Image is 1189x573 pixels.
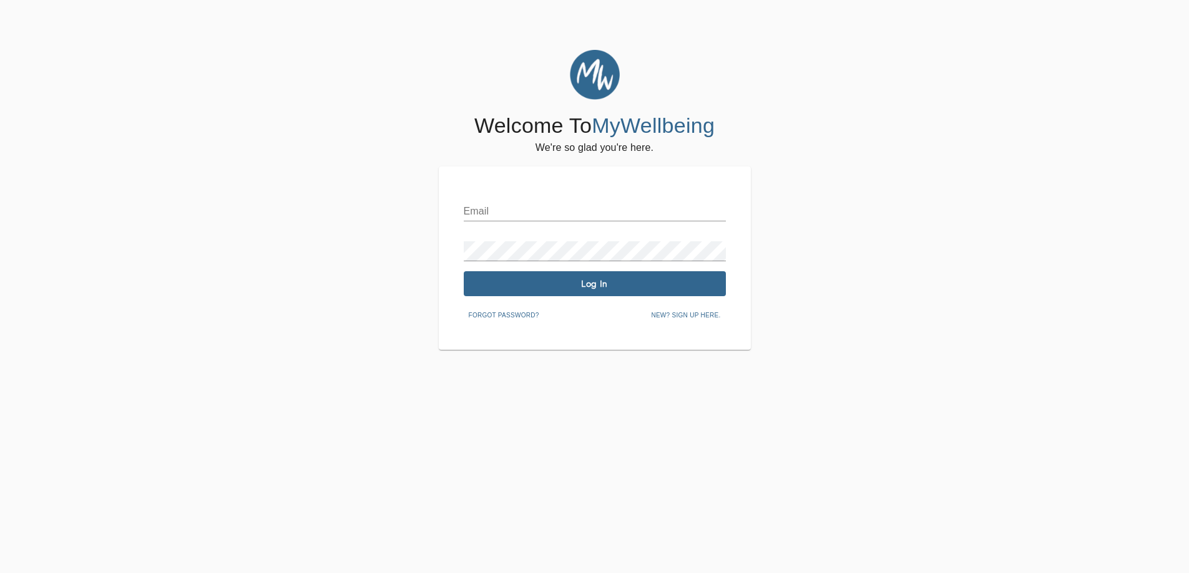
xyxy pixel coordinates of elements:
[592,113,715,137] span: MyWellbeing
[474,113,715,139] h4: Welcome To
[536,139,653,156] h6: We're so glad you're here.
[464,271,726,296] button: Log In
[570,50,620,100] img: MyWellbeing
[469,278,721,290] span: Log In
[464,309,544,319] a: Forgot password?
[464,306,544,325] button: Forgot password?
[646,306,725,325] button: New? Sign up here.
[651,310,720,321] span: New? Sign up here.
[469,310,539,321] span: Forgot password?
